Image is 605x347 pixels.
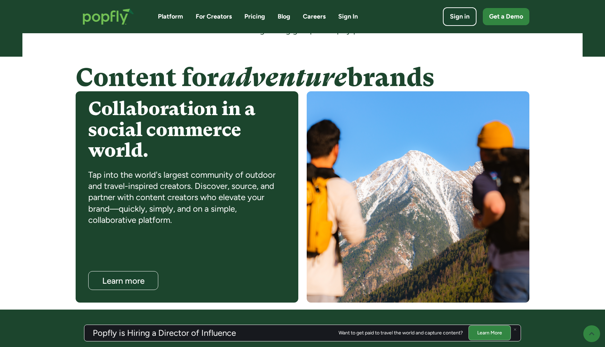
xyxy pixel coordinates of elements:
div: Tap into the world's largest community of outdoor and travel-inspired creators. Discover, source,... [88,169,286,226]
a: For Creators [196,12,232,21]
div: Get a Demo [489,12,523,21]
h4: Content for brands [76,64,529,91]
a: Platform [158,12,183,21]
div: Sign in [450,12,470,21]
a: Sign In [338,12,358,21]
a: home [76,1,141,32]
a: Learn More [468,325,511,340]
h4: Collaboration in a social commerce world. [88,98,286,161]
a: Learn more [88,271,158,290]
a: Sign in [443,7,477,26]
em: adventure [219,63,347,92]
div: Want to get paid to travel the world and capture content? [339,330,463,336]
a: Get a Demo [483,8,529,25]
div: Learn more [95,276,152,285]
a: Blog [278,12,290,21]
a: Careers [303,12,326,21]
a: Pricing [244,12,265,21]
h3: Popfly is Hiring a Director of Influence [93,329,236,337]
